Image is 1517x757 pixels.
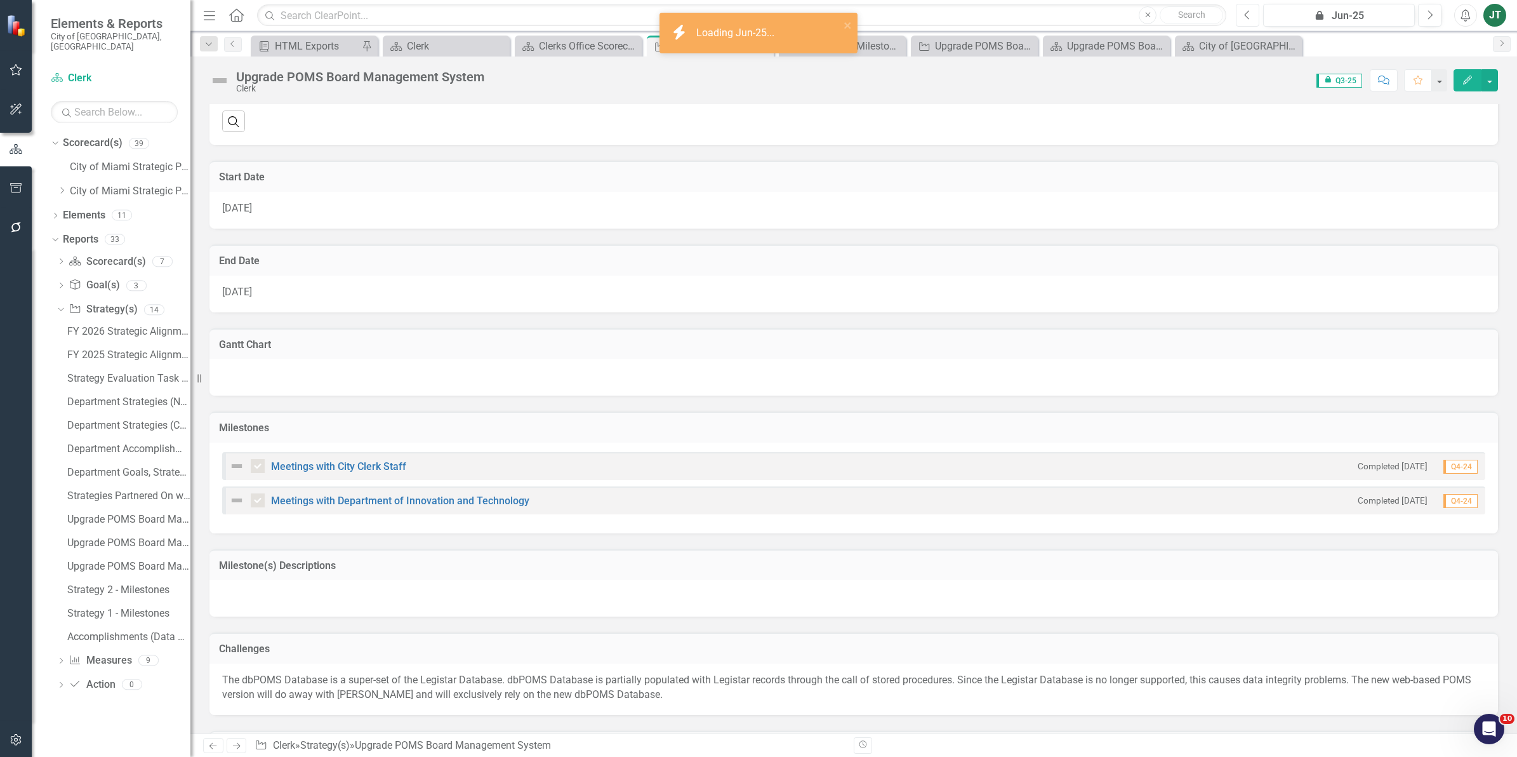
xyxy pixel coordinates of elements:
[300,739,350,751] a: Strategy(s)
[144,304,164,315] div: 14
[219,171,1488,183] h3: Start Date
[1500,714,1514,724] span: 10
[275,38,359,54] div: HTML Exports
[138,655,159,666] div: 9
[236,70,484,84] div: Upgrade POMS Board Management System
[64,439,190,459] a: Department Accomplishments (Current FY)
[63,232,98,247] a: Reports
[1067,38,1167,54] div: Upgrade POMS Board Management System.......(i) Strategy / Milestone Evaluation and Recommendation...
[236,84,484,93] div: Clerk
[1046,38,1167,54] a: Upgrade POMS Board Management System.......(i) Strategy / Milestone Evaluation and Recommendation...
[64,392,190,412] a: Department Strategies (Next FY)
[254,38,359,54] a: HTML Exports
[63,208,105,223] a: Elements
[126,280,147,291] div: 3
[64,415,190,436] a: Department Strategies (Current FY)
[64,627,190,647] a: Accomplishments (Data Migration)
[69,255,145,269] a: Scorecard(s)
[696,26,778,41] div: Loading Jun-25...
[1263,4,1415,27] button: Jun-25
[67,326,190,337] div: FY 2026 Strategic Alignment
[1358,460,1428,472] small: Completed [DATE]
[407,38,507,54] div: Clerk
[229,493,244,508] img: Not Defined
[67,584,190,596] div: Strategy 2 - Milestones
[64,603,190,624] a: Strategy 1 - Milestones
[6,14,29,36] img: ClearPoint Strategy
[386,38,507,54] a: Clerk
[69,278,119,293] a: Goal(s)
[1160,6,1223,24] button: Search
[219,339,1488,351] h3: Gantt Chart
[70,184,190,199] a: City of Miami Strategic Plan (NEW)
[1178,38,1299,54] a: City of [GEOGRAPHIC_DATA]
[51,31,178,52] small: City of [GEOGRAPHIC_DATA], [GEOGRAPHIC_DATA]
[539,38,639,54] div: Clerks Office Scorecard Evaluation and Recommendations
[51,71,178,86] a: Clerk
[67,561,190,572] div: Upgrade POMS Board Management System.....Milestone Recommendations
[69,678,115,692] a: Action
[152,256,173,267] div: 7
[67,349,190,361] div: FY 2025 Strategic Alignment
[64,321,190,342] a: FY 2026 Strategic Alignment
[67,373,190,384] div: Strategy Evaluation Task List
[1316,74,1362,88] span: Q3-25
[219,255,1488,267] h3: End Date
[64,533,190,553] a: Upgrade POMS Board Management System.....Strategy Elements Recommendations
[69,653,131,668] a: Measures
[64,462,190,483] a: Department Goals, Strategies, and Alignment to Strategic Plan Objectives
[67,420,190,431] div: Department Strategies (Current FY)
[1483,4,1506,27] button: JT
[271,460,406,472] a: Meetings with City Clerk Staff
[271,495,529,507] a: Meetings with Department of Innovation and Technology
[935,38,1035,54] div: Upgrade POMS Board Management System......Strategic Alignment Matrix
[914,38,1035,54] a: Upgrade POMS Board Management System......Strategic Alignment Matrix
[64,345,190,365] a: FY 2025 Strategic Alignment
[67,443,190,455] div: Department Accomplishments (Current FY)
[64,509,190,530] a: Upgrade POMS Board Management System......Strategic Alignment Matrix
[1443,460,1478,474] span: Q4-24
[69,302,137,317] a: Strategy(s)
[257,4,1226,27] input: Search ClearPoint...
[209,70,230,91] img: Not Defined
[129,138,149,149] div: 39
[64,368,190,389] a: Strategy Evaluation Task List
[67,490,190,502] div: Strategies Partnered On with Resilience and Sustainability
[222,286,252,298] span: [DATE]
[105,234,125,245] div: 33
[67,631,190,643] div: Accomplishments (Data Migration)
[1443,494,1478,508] span: Q4-24
[518,38,639,54] a: Clerks Office Scorecard Evaluation and Recommendations
[844,18,852,32] button: close
[67,514,190,525] div: Upgrade POMS Board Management System......Strategic Alignment Matrix
[64,556,190,577] a: Upgrade POMS Board Management System.....Milestone Recommendations
[67,537,190,549] div: Upgrade POMS Board Management System.....Strategy Elements Recommendations
[67,396,190,408] div: Department Strategies (Next FY)
[64,580,190,600] a: Strategy 2 - Milestones
[219,422,1488,434] h3: Milestones
[1358,495,1428,507] small: Completed [DATE]
[219,643,1488,655] h3: Challenges
[355,739,551,751] div: Upgrade POMS Board Management System
[67,467,190,478] div: Department Goals, Strategies, and Alignment to Strategic Plan Objectives
[51,101,178,123] input: Search Below...
[222,202,252,214] span: [DATE]
[1268,8,1410,23] div: Jun-25
[222,674,1471,700] span: The dbPOMS Database is a super-set of the Legistar Database. dbPOMS Database is partially populat...
[67,608,190,619] div: Strategy 1 - Milestones
[51,16,178,31] span: Elements & Reports
[219,560,1488,572] h3: Milestone(s) Descriptions
[1178,10,1205,20] span: Search
[255,739,844,753] div: » »
[70,160,190,175] a: City of Miami Strategic Plan
[64,486,190,506] a: Strategies Partnered On with Resilience and Sustainability
[273,739,295,751] a: Clerk
[229,459,244,474] img: Not Defined
[112,210,132,221] div: 11
[63,136,123,151] a: Scorecard(s)
[1474,714,1504,744] iframe: Intercom live chat
[122,680,142,690] div: 0
[1199,38,1299,54] div: City of [GEOGRAPHIC_DATA]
